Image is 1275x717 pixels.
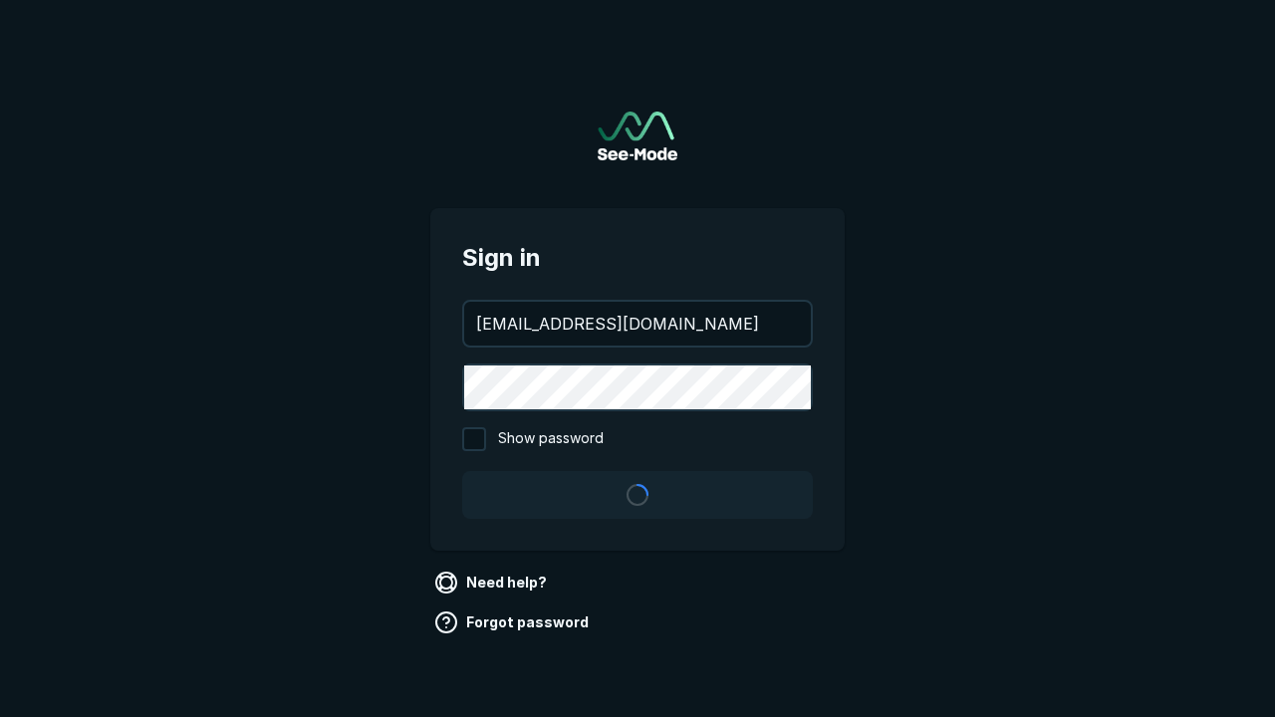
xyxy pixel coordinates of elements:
span: Sign in [462,240,813,276]
a: Need help? [430,567,555,598]
img: See-Mode Logo [598,112,677,160]
span: Show password [498,427,604,451]
input: your@email.com [464,302,811,346]
a: Forgot password [430,606,597,638]
a: Go to sign in [598,112,677,160]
